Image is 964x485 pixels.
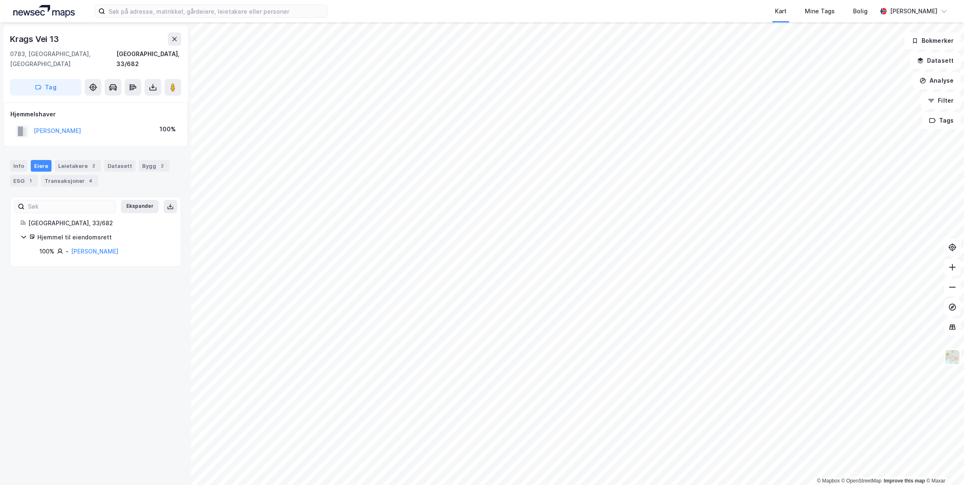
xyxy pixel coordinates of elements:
a: [PERSON_NAME] [71,248,118,255]
button: Tags [922,112,961,129]
div: Hjemmelshaver [10,109,181,119]
a: Mapbox [817,478,840,484]
div: [GEOGRAPHIC_DATA], 33/682 [28,218,171,228]
input: Søk [25,200,116,213]
input: Søk på adresse, matrikkel, gårdeiere, leietakere eller personer [105,5,327,17]
div: Transaksjoner [41,175,98,187]
div: Kontrollprogram for chat [922,445,964,485]
button: Filter [921,92,961,109]
div: Bolig [853,6,868,16]
div: 2 [158,162,166,170]
div: Hjemmel til eiendomsrett [37,232,171,242]
div: Krags Vei 13 [10,32,61,46]
a: OpenStreetMap [841,478,882,484]
div: [GEOGRAPHIC_DATA], 33/682 [116,49,181,69]
img: Z [944,349,960,365]
div: ESG [10,175,38,187]
div: Mine Tags [805,6,835,16]
div: 2 [89,162,98,170]
iframe: Chat Widget [922,445,964,485]
button: Tag [10,79,81,96]
div: Eiere [31,160,52,172]
div: Kart [775,6,787,16]
a: Improve this map [884,478,925,484]
div: 1 [26,177,34,185]
button: Datasett [910,52,961,69]
div: 100% [160,124,176,134]
div: Info [10,160,27,172]
div: 4 [86,177,95,185]
div: Datasett [104,160,135,172]
div: 100% [39,246,54,256]
div: [PERSON_NAME] [890,6,937,16]
button: Bokmerker [905,32,961,49]
div: Leietakere [55,160,101,172]
img: logo.a4113a55bc3d86da70a041830d287a7e.svg [13,5,75,17]
button: Ekspander [121,200,159,213]
button: Analyse [912,72,961,89]
div: Bygg [139,160,170,172]
div: 0783, [GEOGRAPHIC_DATA], [GEOGRAPHIC_DATA] [10,49,116,69]
div: - [66,246,69,256]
